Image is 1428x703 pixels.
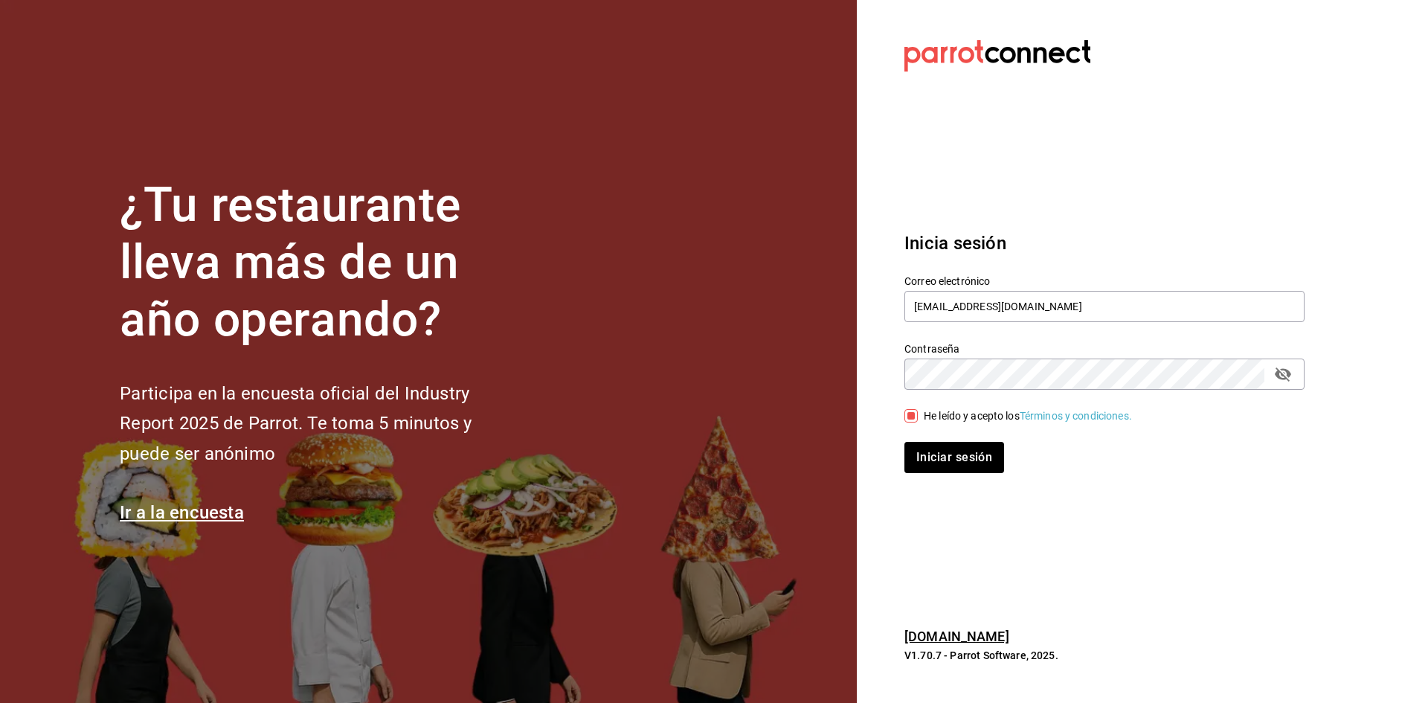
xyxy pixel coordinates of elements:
h3: Inicia sesión [904,230,1305,257]
label: Contraseña [904,344,1305,354]
a: [DOMAIN_NAME] [904,629,1009,644]
h1: ¿Tu restaurante lleva más de un año operando? [120,177,521,348]
p: V1.70.7 - Parrot Software, 2025. [904,648,1305,663]
label: Correo electrónico [904,276,1305,286]
a: Ir a la encuesta [120,502,244,523]
button: Iniciar sesión [904,442,1004,473]
a: Términos y condiciones. [1020,410,1132,422]
input: Ingresa tu correo electrónico [904,291,1305,322]
button: passwordField [1270,362,1296,387]
h2: Participa en la encuesta oficial del Industry Report 2025 de Parrot. Te toma 5 minutos y puede se... [120,379,521,469]
div: He leído y acepto los [924,408,1132,424]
